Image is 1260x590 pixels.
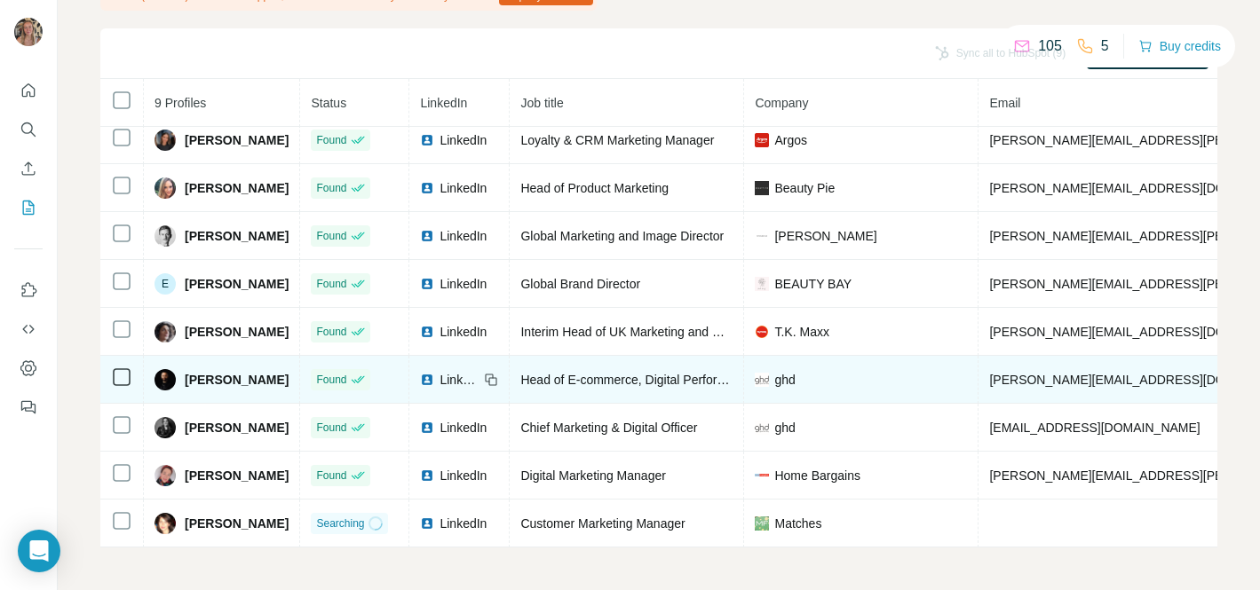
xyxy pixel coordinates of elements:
[755,373,769,387] img: company-logo
[14,391,43,423] button: Feedback
[989,96,1020,110] span: Email
[440,419,487,437] span: LinkedIn
[420,96,467,110] span: LinkedIn
[774,371,795,389] span: ghd
[316,420,346,436] span: Found
[520,373,972,387] span: Head of E-commerce, Digital Performance and Marketing: [GEOGRAPHIC_DATA]
[155,273,176,295] div: E
[316,468,346,484] span: Found
[185,179,289,197] span: [PERSON_NAME]
[440,323,487,341] span: LinkedIn
[1138,34,1221,59] button: Buy credits
[440,131,487,149] span: LinkedIn
[420,373,434,387] img: LinkedIn logo
[774,227,876,245] span: [PERSON_NAME]
[155,321,176,342] img: Avatar
[316,228,346,244] span: Found
[185,323,289,341] span: [PERSON_NAME]
[155,465,176,486] img: Avatar
[440,467,487,484] span: LinkedIn
[520,468,665,483] span: Digital Marketing Manager
[14,352,43,384] button: Dashboard
[420,277,434,291] img: LinkedIn logo
[774,275,852,293] span: BEAUTY BAY
[520,229,724,243] span: Global Marketing and Image Director
[155,130,176,151] img: Avatar
[440,179,487,197] span: LinkedIn
[440,275,487,293] span: LinkedIn
[185,275,289,293] span: [PERSON_NAME]
[520,181,669,195] span: Head of Product Marketing
[14,192,43,224] button: My lists
[755,277,769,291] img: company-logo
[520,325,864,339] span: Interim Head of UK Marketing and Communications - TK Maxx
[520,421,697,435] span: Chief Marketing & Digital Officer
[316,372,346,388] span: Found
[420,421,434,435] img: LinkedIn logo
[14,313,43,345] button: Use Surfe API
[520,96,563,110] span: Job title
[155,225,176,247] img: Avatar
[316,180,346,196] span: Found
[14,114,43,146] button: Search
[316,276,346,292] span: Found
[755,229,769,243] img: company-logo
[185,371,289,389] span: [PERSON_NAME]
[774,323,828,341] span: T.K. Maxx
[774,179,835,197] span: Beauty Pie
[420,133,434,147] img: LinkedIn logo
[316,132,346,148] span: Found
[185,467,289,484] span: [PERSON_NAME]
[316,515,364,531] span: Searching
[311,96,346,110] span: Status
[185,131,289,149] span: [PERSON_NAME]
[155,369,176,390] img: Avatar
[420,325,434,339] img: LinkedIn logo
[420,229,434,243] img: LinkedIn logo
[755,421,769,435] img: company-logo
[755,133,769,147] img: company-logo
[14,18,43,46] img: Avatar
[440,227,487,245] span: LinkedIn
[420,516,434,531] img: LinkedIn logo
[755,474,769,476] img: company-logo
[14,75,43,106] button: Quick start
[185,515,289,532] span: [PERSON_NAME]
[520,277,640,291] span: Global Brand Director
[755,516,769,531] img: company-logo
[520,516,685,531] span: Customer Marketing Manager
[1038,35,1062,57] p: 105
[774,131,807,149] span: Argos
[420,181,434,195] img: LinkedIn logo
[420,468,434,483] img: LinkedIn logo
[316,324,346,340] span: Found
[520,133,714,147] span: Loyalty & CRM Marketing Manager
[774,419,795,437] span: ghd
[14,274,43,306] button: Use Surfe on LinkedIn
[155,513,176,534] img: Avatar
[155,417,176,438] img: Avatar
[1101,35,1109,57] p: 5
[774,515,821,532] span: Matches
[440,515,487,532] span: LinkedIn
[18,530,60,572] div: Open Intercom Messenger
[755,181,769,195] img: company-logo
[755,325,769,339] img: company-logo
[185,419,289,437] span: [PERSON_NAME]
[185,227,289,245] span: [PERSON_NAME]
[440,371,479,389] span: LinkedIn
[155,177,176,199] img: Avatar
[14,153,43,185] button: Enrich CSV
[155,96,206,110] span: 9 Profiles
[755,96,808,110] span: Company
[989,421,1200,435] span: [EMAIL_ADDRESS][DOMAIN_NAME]
[774,467,860,484] span: Home Bargains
